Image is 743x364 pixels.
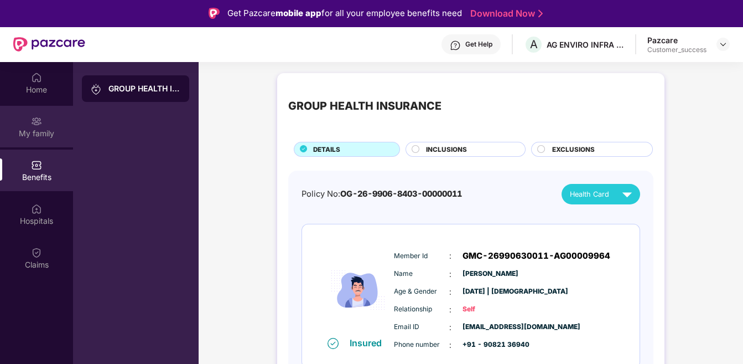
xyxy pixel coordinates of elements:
[449,268,451,280] span: :
[31,160,42,171] img: svg+xml;base64,PHN2ZyBpZD0iQmVuZWZpdHMiIHhtbG5zPSJodHRwOi8vd3d3LnczLm9yZy8yMDAwL3N2ZyIgd2lkdGg9Ij...
[31,72,42,83] img: svg+xml;base64,PHN2ZyBpZD0iSG9tZSIgeG1sbnM9Imh0dHA6Ly93d3cudzMub3JnLzIwMDAvc3ZnIiB3aWR0aD0iMjAiIG...
[530,38,538,51] span: A
[91,84,102,95] img: svg+xml;base64,PHN2ZyB3aWR0aD0iMjAiIGhlaWdodD0iMjAiIHZpZXdCb3g9IjAgMCAyMCAyMCIgZmlsbD0ibm9uZSIgeG...
[463,249,610,263] span: GMC-26990630011-AG00009964
[325,243,391,336] img: icon
[463,340,518,350] span: +91 - 90821 36940
[470,8,539,19] a: Download Now
[719,40,728,49] img: svg+xml;base64,PHN2ZyBpZD0iRHJvcGRvd24tMzJ4MzIiIHhtbG5zPSJodHRwOi8vd3d3LnczLm9yZy8yMDAwL3N2ZyIgd2...
[449,286,451,298] span: :
[570,189,609,200] span: Health Card
[463,322,518,332] span: [EMAIL_ADDRESS][DOMAIN_NAME]
[562,184,640,204] button: Health Card
[450,40,461,51] img: svg+xml;base64,PHN2ZyBpZD0iSGVscC0zMngzMiIgeG1sbnM9Imh0dHA6Ly93d3cudzMub3JnLzIwMDAvc3ZnIiB3aWR0aD...
[394,304,449,315] span: Relationship
[288,98,441,115] div: GROUP HEALTH INSURANCE
[394,251,449,262] span: Member Id
[394,269,449,279] span: Name
[449,339,451,351] span: :
[449,250,451,262] span: :
[463,304,518,315] span: Self
[394,322,449,332] span: Email ID
[449,304,451,316] span: :
[463,269,518,279] span: [PERSON_NAME]
[313,145,340,155] span: DETAILS
[426,145,467,155] span: INCLUSIONS
[31,247,42,258] img: svg+xml;base64,PHN2ZyBpZD0iQ2xhaW0iIHhtbG5zPSJodHRwOi8vd3d3LnczLm9yZy8yMDAwL3N2ZyIgd2lkdGg9IjIwIi...
[350,337,388,348] div: Insured
[394,286,449,297] span: Age & Gender
[465,40,492,49] div: Get Help
[538,8,543,19] img: Stroke
[617,184,637,204] img: svg+xml;base64,PHN2ZyB4bWxucz0iaHR0cDovL3d3dy53My5vcmcvMjAwMC9zdmciIHZpZXdCb3g9IjAgMCAyNCAyNCIgd2...
[547,39,624,50] div: AG ENVIRO INFRA PROJECTS PVT LTD
[647,45,706,54] div: Customer_success
[31,116,42,127] img: svg+xml;base64,PHN2ZyB3aWR0aD0iMjAiIGhlaWdodD0iMjAiIHZpZXdCb3g9IjAgMCAyMCAyMCIgZmlsbD0ibm9uZSIgeG...
[302,188,462,201] div: Policy No:
[328,338,339,349] img: svg+xml;base64,PHN2ZyB4bWxucz0iaHR0cDovL3d3dy53My5vcmcvMjAwMC9zdmciIHdpZHRoPSIxNiIgaGVpZ2h0PSIxNi...
[647,35,706,45] div: Pazcare
[209,8,220,19] img: Logo
[449,321,451,334] span: :
[463,286,518,297] span: [DATE] | [DEMOGRAPHIC_DATA]
[340,189,462,199] span: OG-26-9906-8403-00000011
[31,203,42,214] img: svg+xml;base64,PHN2ZyBpZD0iSG9zcGl0YWxzIiB4bWxucz0iaHR0cDovL3d3dy53My5vcmcvMjAwMC9zdmciIHdpZHRoPS...
[394,340,449,350] span: Phone number
[108,83,180,94] div: GROUP HEALTH INSURANCE
[13,37,85,52] img: New Pazcare Logo
[552,145,595,155] span: EXCLUSIONS
[276,8,321,18] strong: mobile app
[227,7,462,20] div: Get Pazcare for all your employee benefits need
